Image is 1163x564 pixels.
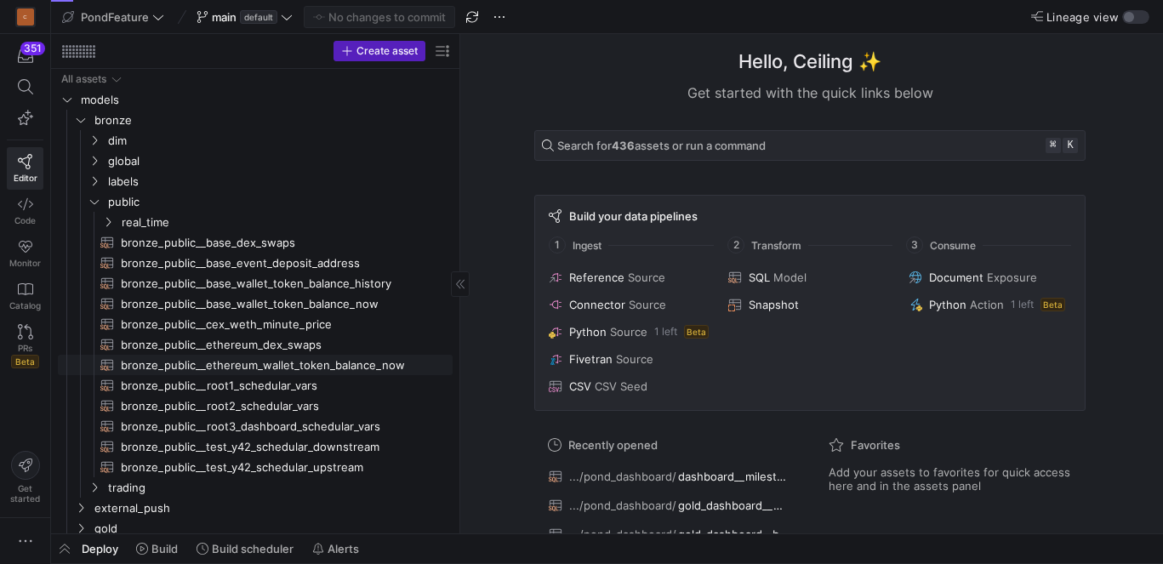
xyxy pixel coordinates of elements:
span: bronze [94,111,450,130]
a: Monitor [7,232,43,275]
span: Action [970,298,1004,311]
div: Press SPACE to select this row. [58,253,453,273]
a: bronze_public__root2_schedular_vars​​​​​​​​​​ [58,396,453,416]
a: bronze_public__ethereum_dex_swaps​​​​​​​​​​ [58,334,453,355]
button: SQLModel [725,267,894,288]
a: Editor [7,147,43,190]
a: bronze_public__test_y42_schedular_downstream​​​​​​​​​​ [58,436,453,457]
a: bronze_public__root3_dashboard_schedular_vars​​​​​​​​​​ [58,416,453,436]
button: Build scheduler [189,534,301,563]
span: gold_dashboard__base_milestone_events [678,527,790,541]
div: Press SPACE to select this row. [58,293,453,314]
div: Get started with the quick links below [534,83,1086,103]
div: Press SPACE to select this row. [58,498,453,518]
div: Press SPACE to select this row. [58,457,453,477]
span: external_push [94,498,450,518]
span: .../pond_dashboard/ [569,527,676,541]
div: Press SPACE to select this row. [58,436,453,457]
div: Press SPACE to select this row. [58,477,453,498]
a: bronze_public__base_wallet_token_balance_history​​​​​​​​​​ [58,273,453,293]
div: Press SPACE to select this row. [58,151,453,171]
a: C [7,3,43,31]
span: models [81,90,450,110]
div: 351 [20,42,45,55]
div: Press SPACE to select this row. [58,212,453,232]
span: SQL [749,271,770,284]
a: bronze_public__base_wallet_token_balance_now​​​​​​​​​​ [58,293,453,314]
a: Catalog [7,275,43,317]
kbd: ⌘ [1046,138,1061,153]
div: Press SPACE to select this row. [58,334,453,355]
button: PondFeature [58,6,168,28]
button: maindefault [192,6,297,28]
a: bronze_public__root1_schedular_vars​​​​​​​​​​ [58,375,453,396]
a: bronze_public__test_y42_schedular_upstream​​​​​​​​​​ [58,457,453,477]
span: Source [628,271,665,284]
span: bronze_public__base_wallet_token_balance_now​​​​​​​​​​ [121,294,433,314]
span: Editor [14,173,37,183]
span: bronze_public__test_y42_schedular_upstream​​​​​​​​​​ [121,458,433,477]
div: All assets [61,73,106,85]
span: Search for assets or run a command [557,139,766,152]
div: Press SPACE to select this row. [58,355,453,375]
span: Document [929,271,983,284]
button: ConnectorSource [545,294,715,315]
span: .../pond_dashboard/ [569,470,676,483]
span: real_time [122,213,450,232]
button: ReferenceSource [545,267,715,288]
a: PRsBeta [7,317,43,375]
span: bronze_public__base_event_deposit_address​​​​​​​​​​ [121,254,433,273]
div: Press SPACE to select this row. [58,69,453,89]
span: Beta [1040,298,1065,311]
button: .../pond_dashboard/gold_dashboard__milestone_unlock_gaps [544,494,795,516]
button: Alerts [305,534,367,563]
button: FivetranSource [545,349,715,369]
h1: Hello, Ceiling ✨ [738,48,881,76]
span: bronze_public__root1_schedular_vars​​​​​​​​​​ [121,376,433,396]
div: Press SPACE to select this row. [58,110,453,130]
strong: 436 [612,139,635,152]
span: PRs [18,343,32,353]
div: Press SPACE to select this row. [58,171,453,191]
button: Getstarted [7,444,43,510]
span: 1 left [1011,299,1034,310]
span: global [108,151,450,171]
div: Press SPACE to select this row. [58,314,453,334]
span: bronze_public__base_dex_swaps​​​​​​​​​​ [121,233,433,253]
span: main [212,10,237,24]
span: Python [929,298,966,311]
button: .../pond_dashboard/dashboard__milestone_unlock_gaps [544,465,795,487]
span: labels [108,172,450,191]
span: trading [108,478,450,498]
span: bronze_public__cex_weth_minute_price​​​​​​​​​​ [121,315,433,334]
span: bronze_public__root3_dashboard_schedular_vars​​​​​​​​​​ [121,417,433,436]
button: CSVCSV Seed [545,376,715,396]
span: bronze_public__ethereum_wallet_token_balance_now​​​​​​​​​​ [121,356,433,375]
button: 351 [7,41,43,71]
div: Press SPACE to select this row. [58,232,453,253]
div: C [17,9,34,26]
span: Snapshot [749,298,799,311]
span: Catalog [9,300,41,310]
button: Snapshot [725,294,894,315]
span: Favorites [851,438,900,452]
button: PythonAction1 leftBeta [905,294,1075,315]
span: .../pond_dashboard/ [569,498,676,512]
span: Create asset [356,45,418,57]
button: Create asset [334,41,425,61]
kbd: k [1063,138,1078,153]
span: PondFeature [81,10,149,24]
span: Source [616,352,653,366]
div: Press SPACE to select this row. [58,130,453,151]
span: Alerts [328,542,359,555]
span: dim [108,131,450,151]
span: Build scheduler [212,542,294,555]
span: Build your data pipelines [569,209,698,223]
button: Build [128,534,185,563]
span: Source [629,298,666,311]
button: .../pond_dashboard/gold_dashboard__base_milestone_events [544,523,795,545]
span: Get started [10,483,40,504]
span: Beta [11,355,39,368]
a: bronze_public__base_dex_swaps​​​​​​​​​​ [58,232,453,253]
span: Model [773,271,807,284]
